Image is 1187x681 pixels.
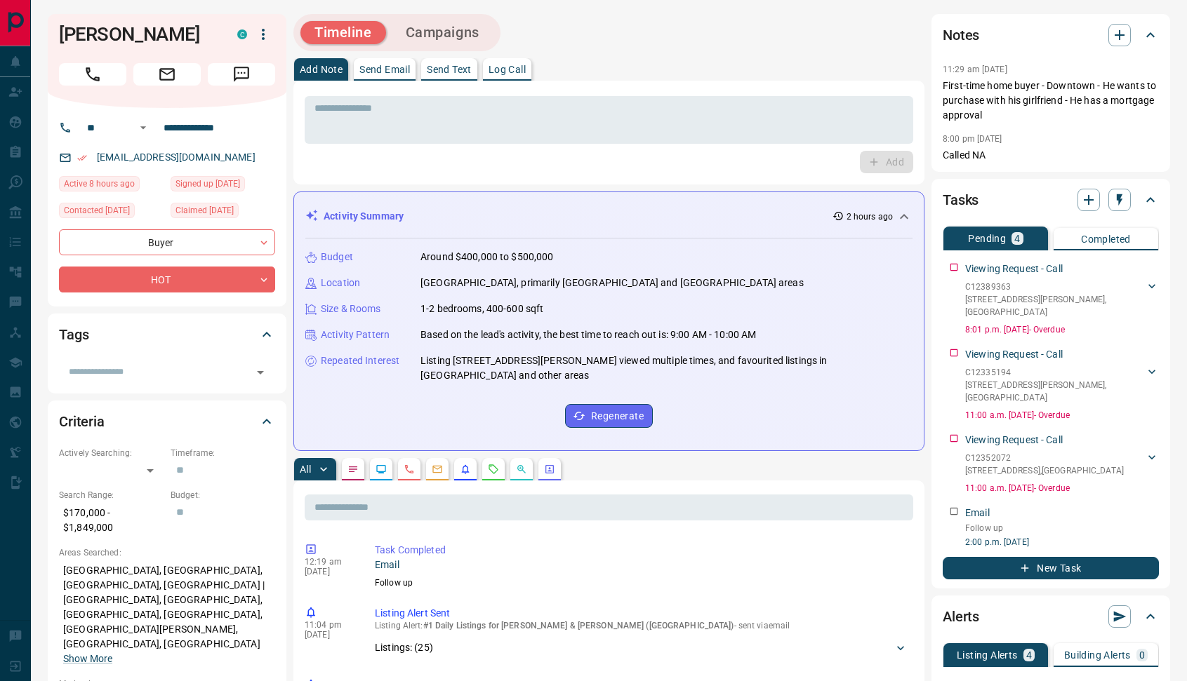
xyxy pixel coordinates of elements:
div: condos.ca [237,29,247,39]
p: Follow up [375,577,908,589]
button: New Task [943,557,1159,579]
div: Buyer [59,229,275,255]
p: Email [375,558,908,572]
p: 11:04 pm [305,620,354,630]
p: Based on the lead's activity, the best time to reach out is: 9:00 AM - 10:00 AM [420,328,756,342]
h2: Tasks [943,189,979,211]
p: 2 hours ago [847,210,893,223]
p: Listing Alert : - sent via email [375,621,908,631]
div: Activity Summary2 hours ago [305,203,913,229]
p: Viewing Request - Call [965,262,1063,276]
p: First-time home buyer - Downtown - He wants to purchase with his girlfriend - He has a mortgage a... [943,79,1159,123]
div: Fri Sep 12 2025 [59,176,164,196]
span: Claimed [DATE] [175,203,234,217]
div: Sat Sep 06 2025 [171,203,275,222]
span: Active 8 hours ago [64,177,135,191]
p: C12335194 [965,366,1145,379]
div: C12352072[STREET_ADDRESS],[GEOGRAPHIC_DATA] [965,449,1159,480]
p: Send Text [427,65,472,74]
button: Show More [63,652,112,666]
p: Listing [STREET_ADDRESS][PERSON_NAME] viewed multiple times, and favourited listings in [GEOGRAPH... [420,353,913,383]
p: Viewing Request - Call [965,347,1063,362]
p: Send Email [359,65,410,74]
svg: Requests [488,464,499,475]
svg: Listing Alerts [460,464,471,475]
p: [DATE] [305,630,354,640]
p: All [300,464,311,474]
p: 11:00 a.m. [DATE] - Overdue [965,482,1159,494]
button: Open [135,119,152,136]
p: 8:01 p.m. [DATE] - Overdue [965,323,1159,336]
div: C12335194[STREET_ADDRESS][PERSON_NAME],[GEOGRAPHIC_DATA] [965,363,1159,407]
p: 4 [1026,650,1032,660]
span: Contacted [DATE] [64,203,130,217]
p: Completed [1081,234,1131,244]
h2: Notes [943,24,979,46]
span: Email [133,63,201,86]
p: Search Range: [59,489,164,501]
p: Activity Summary [324,209,404,224]
p: [STREET_ADDRESS][PERSON_NAME] , [GEOGRAPHIC_DATA] [965,293,1145,318]
div: Sat Sep 06 2025 [171,176,275,196]
p: [DATE] [305,567,354,577]
p: C12389363 [965,281,1145,293]
p: Actively Searching: [59,447,164,459]
p: Pending [968,234,1006,243]
p: 11:29 am [DATE] [943,65,1007,74]
svg: Email Verified [77,153,87,163]
span: Message [208,63,275,86]
button: Regenerate [565,404,653,428]
div: Tasks [943,183,1159,217]
h2: Criteria [59,410,105,433]
svg: Emails [432,464,443,475]
p: Size & Rooms [321,302,381,316]
p: Budget [321,250,353,264]
p: Areas Searched: [59,546,275,559]
button: Campaigns [392,21,493,44]
p: Building Alerts [1064,650,1131,660]
p: Location [321,276,360,290]
p: Viewing Request - Call [965,433,1063,447]
p: 4 [1014,234,1020,243]
p: Task Completed [375,543,908,558]
p: 1-2 bedrooms, 400-600 sqft [420,302,543,316]
h1: [PERSON_NAME] [59,23,216,46]
p: Follow up [965,522,1159,534]
svg: Opportunities [516,464,527,475]
div: C12389363[STREET_ADDRESS][PERSON_NAME],[GEOGRAPHIC_DATA] [965,278,1159,321]
p: Activity Pattern [321,328,390,342]
p: Budget: [171,489,275,501]
p: 2:00 p.m. [DATE] [965,536,1159,548]
h2: Alerts [943,605,979,628]
p: Around $400,000 to $500,000 [420,250,554,264]
p: Listings: ( 25 ) [375,640,433,655]
p: Listing Alert Sent [375,606,908,621]
svg: Lead Browsing Activity [376,464,387,475]
p: 8:00 pm [DATE] [943,134,1002,144]
p: 11:00 a.m. [DATE] - Overdue [965,409,1159,422]
p: [GEOGRAPHIC_DATA], primarily [GEOGRAPHIC_DATA] and [GEOGRAPHIC_DATA] areas [420,276,804,290]
p: [STREET_ADDRESS][PERSON_NAME] , [GEOGRAPHIC_DATA] [965,379,1145,404]
p: [GEOGRAPHIC_DATA], [GEOGRAPHIC_DATA], [GEOGRAPHIC_DATA], [GEOGRAPHIC_DATA] | [GEOGRAPHIC_DATA], [... [59,559,275,670]
p: Repeated Interest [321,353,399,368]
p: Listing Alerts [957,650,1018,660]
svg: Notes [347,464,359,475]
p: 12:19 am [305,557,354,567]
button: Open [251,363,270,382]
p: Log Call [489,65,526,74]
span: Signed up [DATE] [175,177,240,191]
p: Called NA [943,148,1159,163]
button: Timeline [300,21,386,44]
div: Listings: (25) [375,635,908,661]
a: [EMAIL_ADDRESS][DOMAIN_NAME] [97,151,256,163]
span: Call [59,63,126,86]
div: Alerts [943,600,1159,633]
svg: Calls [404,464,415,475]
p: Timeframe: [171,447,275,459]
p: 0 [1139,650,1145,660]
p: [STREET_ADDRESS] , [GEOGRAPHIC_DATA] [965,464,1124,477]
div: Sat Sep 06 2025 [59,203,164,222]
svg: Agent Actions [544,464,555,475]
div: Tags [59,318,275,351]
h2: Tags [59,323,88,346]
